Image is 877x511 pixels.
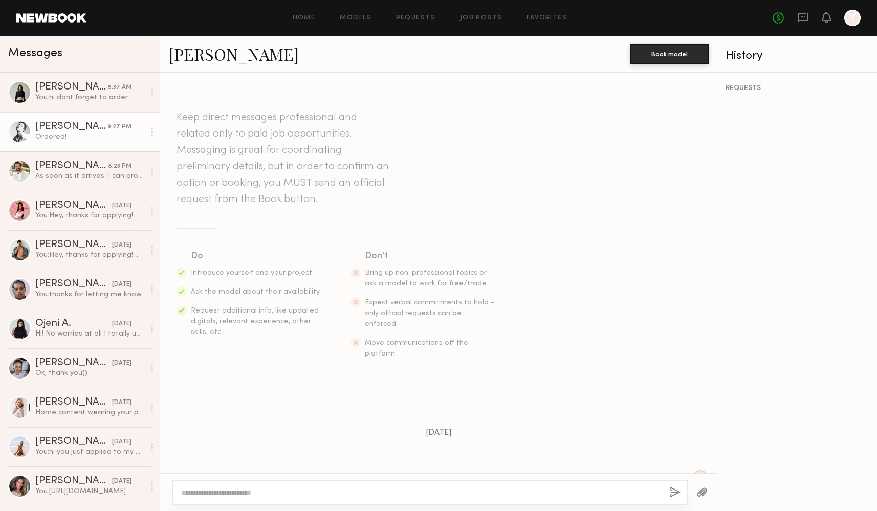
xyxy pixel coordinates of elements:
div: [PERSON_NAME] [35,476,112,486]
a: Favorites [527,15,567,21]
div: [DATE] [112,280,131,290]
a: Models [340,15,371,21]
div: Hi! No worries at all I totally understand :) yes I’m still open to working together! [35,329,144,339]
a: Requests [396,15,435,21]
div: [PERSON_NAME] [35,201,112,211]
div: History [726,50,869,62]
div: You: thanks for letting me know [35,290,144,299]
div: Ojeni A. [35,319,112,329]
div: You: Hey, thanks for applying! We think you’re going to be a great fit. Just want to make sure yo... [35,211,144,220]
div: [PERSON_NAME] [35,437,112,447]
div: You: hi you just applied to my post once more [35,447,144,457]
div: As soon as it arrives. I can probably be done by [DATE]/[DATE] [35,171,144,181]
a: Y [844,10,861,26]
div: [PERSON_NAME] [35,82,107,93]
div: [PERSON_NAME] [35,397,112,408]
div: Don’t [365,249,496,263]
a: Home [293,15,316,21]
div: [DATE] [112,359,131,368]
button: Book model [630,44,709,64]
div: [DATE] [112,319,131,329]
div: 8:37 AM [107,83,131,93]
div: You: [URL][DOMAIN_NAME] [35,486,144,496]
div: [DATE] [112,240,131,250]
div: Ordered! [35,132,144,142]
div: [PERSON_NAME] [35,161,108,171]
a: Job Posts [460,15,502,21]
div: [PERSON_NAME] [35,358,112,368]
span: [DATE] [426,429,452,437]
a: Book model [630,49,709,58]
div: You: hi dont forget to order [35,93,144,102]
span: Move communications off the platform. [365,340,468,357]
span: Introduce yourself and your project. [191,270,314,276]
div: 8:23 PM [108,162,131,171]
div: [DATE] [112,201,131,211]
span: Ask the model about their availability. [191,288,321,295]
header: Keep direct messages professional and related only to paid job opportunities. Messaging is great ... [177,109,391,208]
div: [DATE] [112,398,131,408]
div: [DATE] [112,437,131,447]
div: You: Hey, thanks for applying! We think you’re going to be a great fit. Just want to make sure yo... [35,250,144,260]
span: Expect verbal commitments to hold - only official requests can be enforced. [365,299,494,327]
span: Request additional info, like updated digitals, relevant experience, other skills, etc. [191,307,319,336]
div: [DATE] [112,477,131,486]
div: Home content wearing your product UGC style [35,408,144,417]
span: Bring up non-professional topics or ask a model to work for free/trade. [365,270,488,287]
span: Messages [8,48,62,59]
div: Ok, thank you)) [35,368,144,378]
div: [PERSON_NAME] [35,279,112,290]
a: [PERSON_NAME] [168,43,299,65]
div: Do [191,249,322,263]
div: [PERSON_NAME] [35,240,112,250]
div: REQUESTS [726,85,869,92]
div: [PERSON_NAME] [35,122,107,132]
div: 9:27 PM [107,122,131,132]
